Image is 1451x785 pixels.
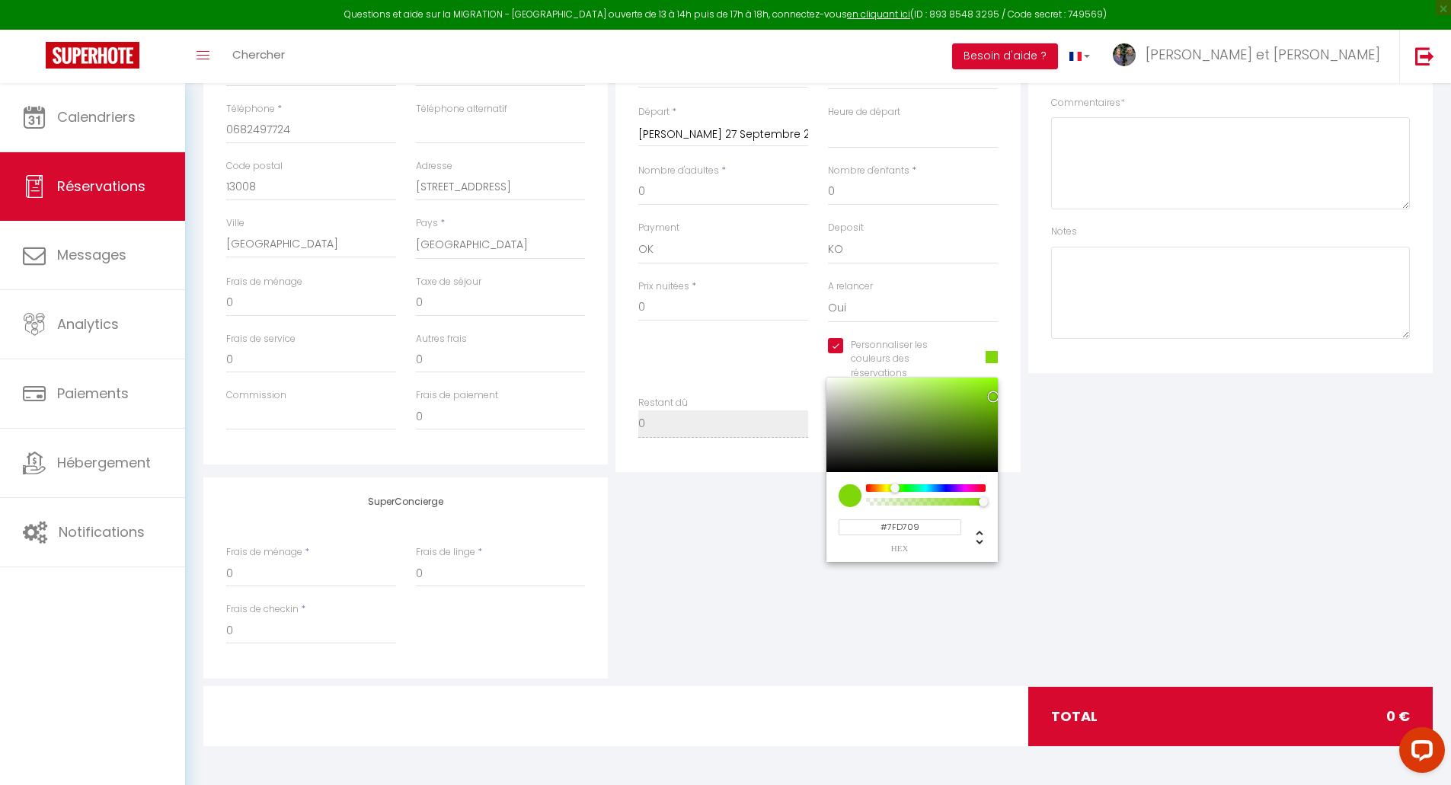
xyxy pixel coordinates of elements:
[416,275,481,289] label: Taxe de séjour
[839,519,961,535] input: hex
[57,314,119,333] span: Analytics
[221,30,296,83] a: Chercher
[638,164,719,178] label: Nombre d'adultes
[232,46,285,62] span: Chercher
[1101,30,1399,83] a: ... [PERSON_NAME] et [PERSON_NAME]
[416,102,507,116] label: Téléphone alternatif
[59,522,145,541] span: Notifications
[57,245,126,264] span: Messages
[1387,721,1451,785] iframe: LiveChat chat widget
[416,159,452,174] label: Adresse
[638,279,689,294] label: Prix nuitées
[416,545,475,560] label: Frais de linge
[57,453,151,472] span: Hébergement
[1113,43,1136,66] img: ...
[226,496,585,507] h4: SuperConcierge
[638,105,670,120] label: Départ
[1028,687,1432,746] div: total
[46,42,139,69] img: Super Booking
[828,221,864,235] label: Deposit
[226,216,244,231] label: Ville
[638,221,679,235] label: Payment
[57,177,145,196] span: Réservations
[416,332,467,346] label: Autres frais
[226,332,296,346] label: Frais de service
[1386,706,1410,727] span: 0 €
[828,164,909,178] label: Nombre d'enfants
[1415,46,1434,65] img: logout
[226,545,302,560] label: Frais de ménage
[843,338,967,381] label: Personnaliser les couleurs des réservations
[226,602,299,617] label: Frais de checkin
[1051,96,1125,110] label: Commentaires
[226,275,302,289] label: Frais de ménage
[839,544,961,553] span: hex
[847,8,910,21] a: en cliquant ici
[638,396,688,410] label: Restant dû
[226,388,286,403] label: Commission
[226,159,283,174] label: Code postal
[57,384,129,403] span: Paiements
[828,279,873,294] label: A relancer
[952,43,1058,69] button: Besoin d'aide ?
[416,388,498,403] label: Frais de paiement
[1146,45,1380,64] span: [PERSON_NAME] et [PERSON_NAME]
[57,107,136,126] span: Calendriers
[416,216,438,231] label: Pays
[828,105,900,120] label: Heure de départ
[226,102,275,116] label: Téléphone
[1051,225,1077,239] label: Notes
[961,519,986,553] div: Change another color definition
